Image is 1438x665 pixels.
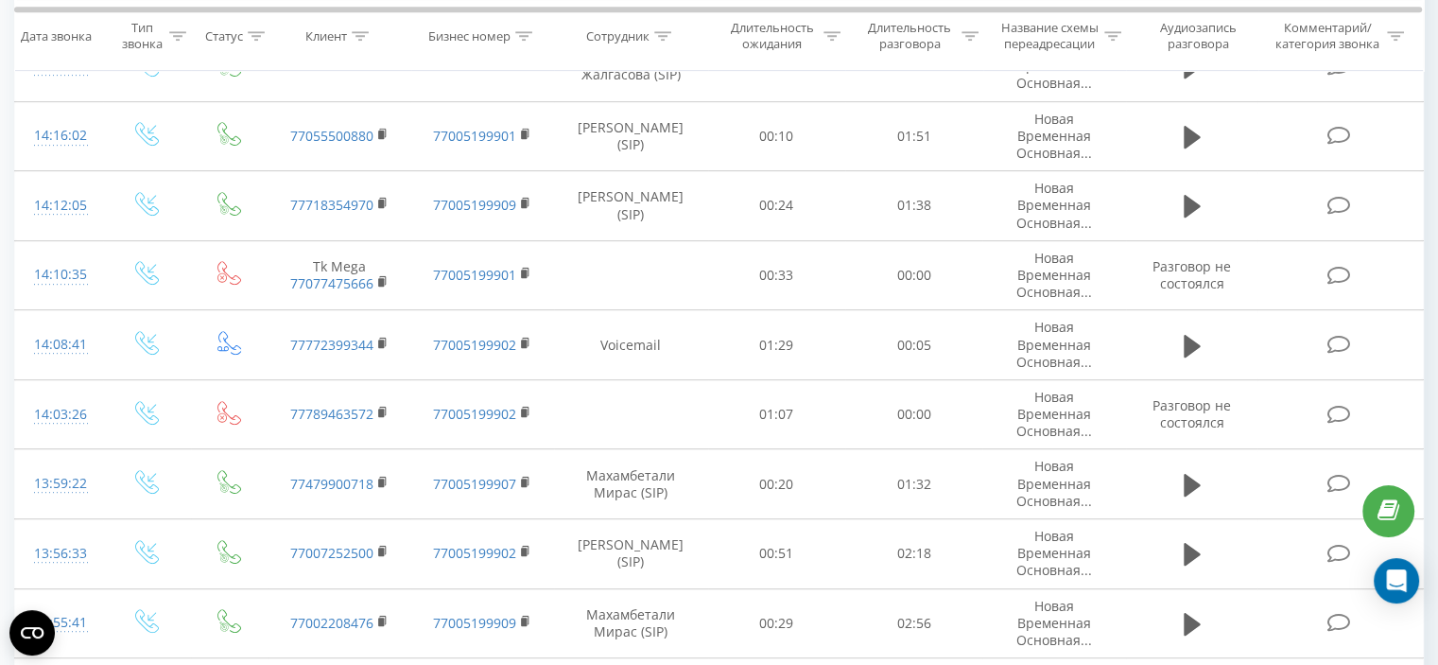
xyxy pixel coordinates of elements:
button: Open CMP widget [9,610,55,656]
div: 13:56:33 [34,535,84,572]
a: 77002208476 [290,614,373,632]
td: Voicemail [554,310,708,380]
a: 77772399344 [290,336,373,354]
span: Новая Временная Основная... [1016,110,1092,162]
div: Бизнес номер [428,27,511,44]
a: 77007252500 [290,544,373,562]
div: 14:12:05 [34,187,84,224]
span: Новая Временная Основная... [1016,457,1092,509]
a: 77718354970 [290,196,373,214]
div: Длительность ожидания [725,20,820,52]
td: 00:20 [708,449,845,519]
span: Новая Временная Основная... [1016,179,1092,231]
a: 77005199909 [433,196,516,214]
td: 00:24 [708,171,845,241]
td: 01:38 [845,171,982,241]
td: 00:29 [708,588,845,658]
a: 77005199902 [433,544,516,562]
span: Новая Временная Основная... [1016,249,1092,301]
td: 01:32 [845,449,982,519]
div: Длительность разговора [862,20,957,52]
td: 00:05 [845,310,982,380]
div: Open Intercom Messenger [1374,558,1419,604]
td: 00:00 [845,379,982,449]
td: Махамбетали Мирас (SIP) [554,588,708,658]
div: 14:08:41 [34,326,84,363]
a: 77055500880 [290,127,373,145]
div: Название схемы переадресации [1000,20,1100,52]
td: [PERSON_NAME] (SIP) [554,101,708,171]
td: 00:33 [708,240,845,310]
td: [PERSON_NAME] (SIP) [554,519,708,589]
div: 13:59:22 [34,465,84,502]
div: 14:03:26 [34,396,84,433]
td: Tk Mega [268,240,410,310]
td: 00:51 [708,519,845,589]
a: 77789463572 [290,405,373,423]
div: 14:10:35 [34,256,84,293]
div: Сотрудник [586,27,650,44]
div: Дата звонка [21,27,92,44]
td: 01:51 [845,101,982,171]
span: Новая Временная Основная... [1016,597,1092,649]
a: 77005199901 [433,127,516,145]
a: 77479900718 [290,475,373,493]
div: Тип звонка [119,20,164,52]
a: 77077475666 [290,274,373,292]
div: Комментарий/категория звонка [1272,20,1382,52]
a: 77005199902 [433,336,516,354]
span: Разговор не состоялся [1152,396,1231,431]
td: 00:00 [845,240,982,310]
span: Разговор не состоялся [1152,257,1231,292]
span: Новая Временная Основная... [1016,527,1092,579]
div: Статус [205,27,243,44]
td: 01:29 [708,310,845,380]
span: Новая Временная Основная... [1016,318,1092,370]
div: 14:16:02 [34,117,84,154]
td: 01:07 [708,379,845,449]
a: 77005199909 [433,614,516,632]
td: 00:10 [708,101,845,171]
a: 77005199902 [433,405,516,423]
div: Клиент [305,27,347,44]
div: Аудиозапись разговора [1143,20,1254,52]
td: Махамбетали Мирас (SIP) [554,449,708,519]
span: Новая Временная Основная... [1016,388,1092,440]
td: 02:18 [845,519,982,589]
a: 77005199907 [433,475,516,493]
a: 77005199901 [433,266,516,284]
div: 13:55:41 [34,604,84,641]
td: 02:56 [845,588,982,658]
td: [PERSON_NAME] (SIP) [554,171,708,241]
